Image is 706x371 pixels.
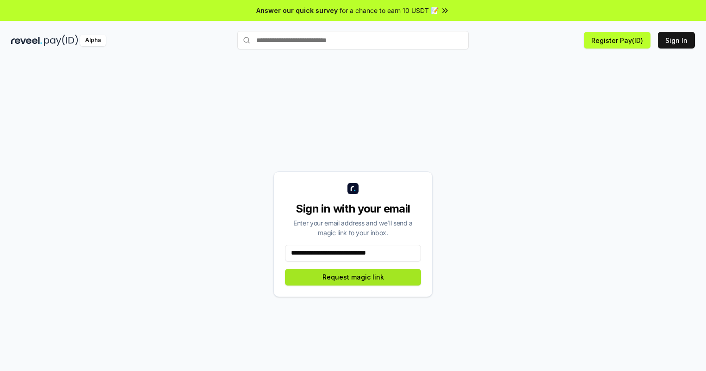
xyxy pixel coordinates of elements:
div: Alpha [80,35,106,46]
button: Request magic link [285,269,421,286]
button: Sign In [658,32,695,49]
div: Enter your email address and we’ll send a magic link to your inbox. [285,218,421,237]
img: pay_id [44,35,78,46]
img: logo_small [347,183,359,194]
div: Sign in with your email [285,201,421,216]
img: reveel_dark [11,35,42,46]
span: Answer our quick survey [256,6,338,15]
button: Register Pay(ID) [584,32,650,49]
span: for a chance to earn 10 USDT 📝 [340,6,439,15]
